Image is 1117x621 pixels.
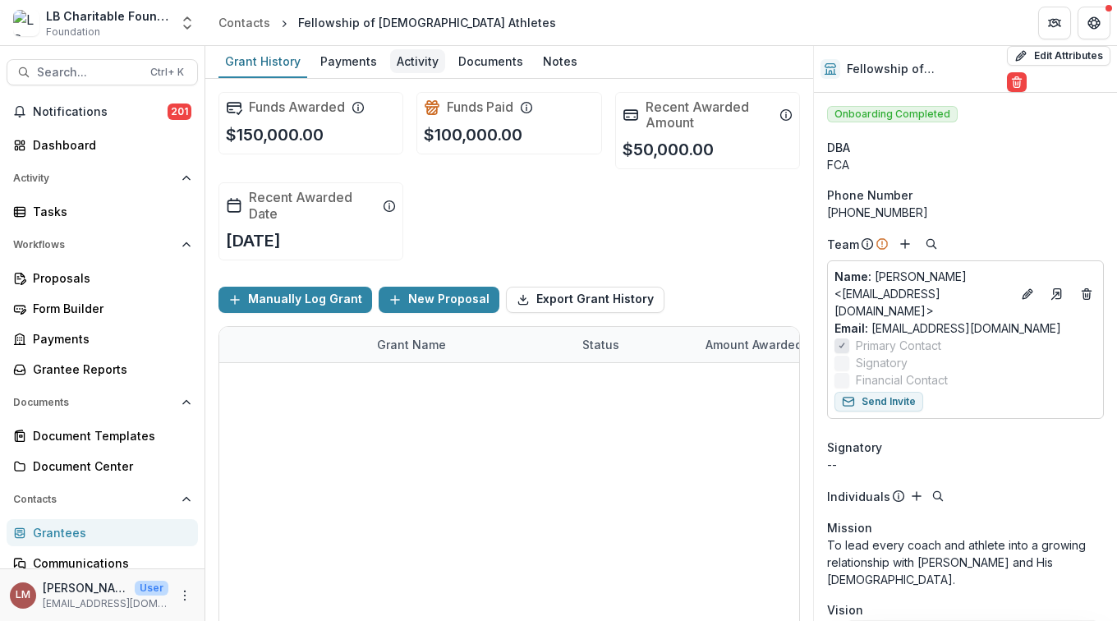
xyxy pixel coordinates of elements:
[43,579,128,596] p: [PERSON_NAME]
[834,268,1011,320] a: Name: [PERSON_NAME] <[EMAIL_ADDRESS][DOMAIN_NAME]>
[1018,284,1037,304] button: Edit
[218,49,307,73] div: Grant History
[168,103,191,120] span: 201
[827,204,1104,221] div: [PHONE_NUMBER]
[13,239,175,251] span: Workflows
[379,287,499,313] button: New Proposal
[390,46,445,78] a: Activity
[7,486,198,513] button: Open Contacts
[834,268,1011,320] p: [PERSON_NAME] <[EMAIL_ADDRESS][DOMAIN_NAME]>
[212,11,277,34] a: Contacts
[218,287,372,313] button: Manually Log Grant
[827,536,1104,588] p: To lead every coach and athlete into a growing relationship with [PERSON_NAME] and His [DEMOGRAPH...
[33,136,185,154] div: Dashboard
[212,11,563,34] nav: breadcrumb
[367,327,572,362] div: Grant Name
[37,66,140,80] span: Search...
[827,439,882,456] span: Signatory
[16,590,30,600] div: Loida Mendoza
[834,320,1061,337] a: Email: [EMAIL_ADDRESS][DOMAIN_NAME]
[7,59,198,85] button: Search...
[1038,7,1071,39] button: Partners
[13,494,175,505] span: Contacts
[827,106,958,122] span: Onboarding Completed
[7,550,198,577] a: Communications
[33,269,185,287] div: Proposals
[13,10,39,36] img: LB Charitable Foundation
[7,325,198,352] a: Payments
[572,336,629,353] div: Status
[13,172,175,184] span: Activity
[33,458,185,475] div: Document Center
[33,330,185,347] div: Payments
[922,234,941,254] button: Search
[13,397,175,408] span: Documents
[175,586,195,605] button: More
[7,198,198,225] a: Tasks
[7,99,198,125] button: Notifications201
[7,422,198,449] a: Document Templates
[856,371,948,389] span: Financial Contact
[298,14,556,31] div: Fellowship of [DEMOGRAPHIC_DATA] Athletes
[43,596,168,611] p: [EMAIL_ADDRESS][DOMAIN_NAME]
[1007,46,1110,66] button: Edit Attributes
[696,336,812,353] div: Amount Awarded
[452,46,530,78] a: Documents
[7,389,198,416] button: Open Documents
[536,49,584,73] div: Notes
[46,25,100,39] span: Foundation
[33,105,168,119] span: Notifications
[176,7,199,39] button: Open entity switcher
[895,234,915,254] button: Add
[314,49,384,73] div: Payments
[226,228,281,253] p: [DATE]
[7,295,198,322] a: Form Builder
[827,156,1104,173] div: FCA
[424,122,522,147] p: $100,000.00
[452,49,530,73] div: Documents
[135,581,168,596] p: User
[7,453,198,480] a: Document Center
[7,356,198,383] a: Grantee Reports
[827,139,850,156] span: DBA
[847,62,1000,76] h2: Fellowship of [DEMOGRAPHIC_DATA] Athletes
[827,236,859,253] p: Team
[696,327,819,362] div: Amount Awarded
[147,63,187,81] div: Ctrl + K
[33,427,185,444] div: Document Templates
[226,122,324,147] p: $150,000.00
[827,601,863,619] span: Vision
[646,99,773,131] h2: Recent Awarded Amount
[536,46,584,78] a: Notes
[7,264,198,292] a: Proposals
[218,46,307,78] a: Grant History
[33,361,185,378] div: Grantee Reports
[447,99,513,115] h2: Funds Paid
[827,456,1104,473] div: --
[7,131,198,159] a: Dashboard
[314,46,384,78] a: Payments
[46,7,169,25] div: LB Charitable Foundation
[1077,284,1096,304] button: Deletes
[856,337,941,354] span: Primary Contact
[7,165,198,191] button: Open Activity
[907,486,926,506] button: Add
[834,321,868,335] span: Email:
[33,300,185,317] div: Form Builder
[33,524,185,541] div: Grantees
[572,327,696,362] div: Status
[367,336,456,353] div: Grant Name
[218,14,270,31] div: Contacts
[856,354,908,371] span: Signatory
[249,99,345,115] h2: Funds Awarded
[834,269,871,283] span: Name :
[1078,7,1110,39] button: Get Help
[249,190,376,221] h2: Recent Awarded Date
[506,287,664,313] button: Export Grant History
[1007,72,1027,92] button: Delete
[33,203,185,220] div: Tasks
[623,137,714,162] p: $50,000.00
[7,232,198,258] button: Open Workflows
